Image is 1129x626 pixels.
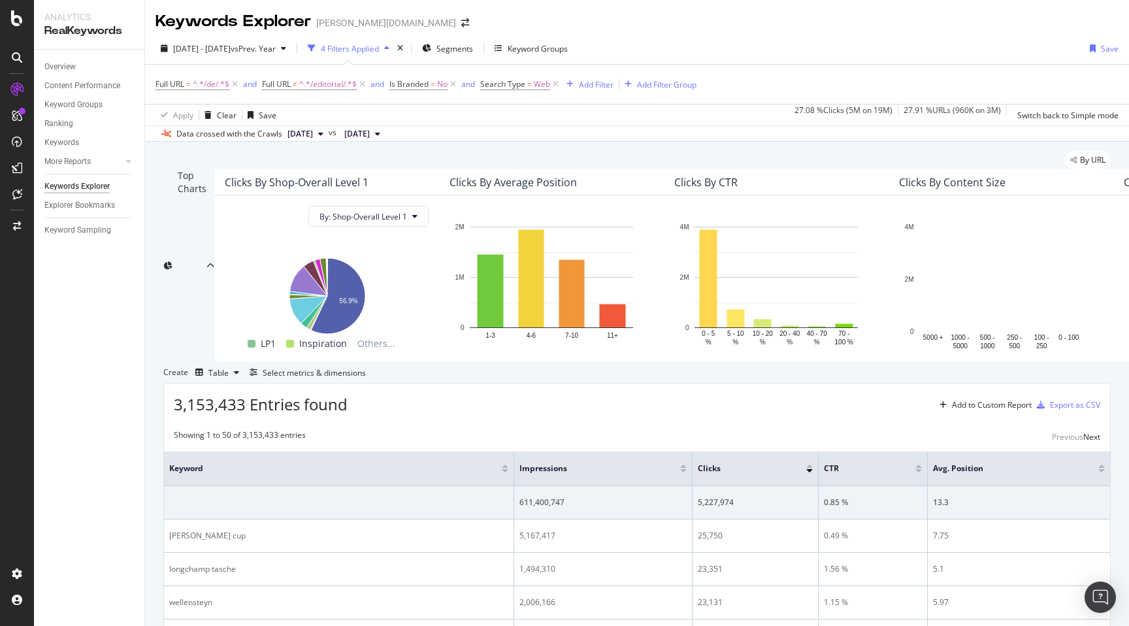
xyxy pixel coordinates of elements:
[190,362,244,383] button: Table
[155,10,311,33] div: Keywords Explorer
[1034,334,1049,341] text: 100 -
[370,78,384,90] button: and
[287,128,313,140] span: 2025 Sep. 29th
[1050,399,1100,410] div: Export as CSV
[169,463,482,474] span: Keyword
[674,220,878,347] svg: A chart.
[450,220,653,347] svg: A chart.
[1065,151,1111,169] div: legacy label
[44,223,135,237] a: Keyword Sampling
[838,330,849,337] text: 70 -
[980,334,995,341] text: 500 -
[1083,431,1100,442] div: Next
[807,330,828,337] text: 40 - 70
[480,78,525,90] span: Search Type
[519,563,686,575] div: 1,494,310
[1052,429,1083,445] button: Previous
[1017,110,1119,121] div: Switch back to Simple mode
[534,75,550,93] span: Web
[186,78,191,90] span: =
[44,98,135,112] a: Keyword Groups
[242,105,276,125] button: Save
[455,223,465,231] text: 2M
[44,60,135,74] a: Overview
[565,332,578,339] text: 7-10
[910,328,914,335] text: 0
[44,24,134,39] div: RealKeywords
[44,136,135,150] a: Keywords
[706,338,712,346] text: %
[225,252,429,336] svg: A chart.
[44,180,135,193] a: Keywords Explorer
[905,223,914,231] text: 4M
[527,332,536,339] text: 4-6
[674,176,738,189] div: Clicks By CTR
[787,338,793,346] text: %
[44,155,91,169] div: More Reports
[44,155,122,169] a: More Reports
[933,497,1105,508] div: 13.3
[352,336,401,352] span: Others...
[607,332,618,339] text: 11+
[1032,395,1100,416] button: Export as CSV
[44,79,135,93] a: Content Performance
[1009,342,1020,350] text: 500
[303,38,395,59] button: 4 Filters Applied
[199,105,237,125] button: Clear
[193,75,229,93] span: ^.*/de/.*$
[905,276,914,283] text: 2M
[1012,105,1119,125] button: Switch back to Simple mode
[980,342,995,350] text: 1000
[282,126,329,142] button: [DATE]
[760,338,766,346] text: %
[417,38,478,59] button: Segments
[261,336,276,352] span: LP1
[44,60,76,74] div: Overview
[174,429,306,445] div: Showing 1 to 50 of 3,153,433 entries
[753,330,774,337] text: 10 - 20
[1036,342,1047,350] text: 250
[299,336,347,352] span: Inspiration
[685,324,689,331] text: 0
[176,128,282,140] div: Data crossed with the Crawls
[519,530,686,542] div: 5,167,417
[953,342,968,350] text: 5000
[732,338,738,346] text: %
[329,127,339,139] span: vs
[293,78,297,90] span: ≠
[155,38,291,59] button: [DATE] - [DATE]vsPrev. Year
[933,597,1105,608] div: 5.97
[44,10,134,24] div: Analytics
[680,223,689,231] text: 4M
[339,297,357,305] text: 56.9%
[455,274,465,281] text: 1M
[1085,582,1116,613] div: Open Intercom Messenger
[951,334,970,341] text: 1000 -
[794,105,892,125] div: 27.08 % Clicks ( 5M on 19M )
[308,206,429,227] button: By: Shop-Overall Level 1
[519,497,686,508] div: 611,400,747
[263,367,366,378] div: Select metrics & dimensions
[899,176,1006,189] div: Clicks By Content Size
[1007,334,1022,341] text: 250 -
[389,78,429,90] span: Is Branded
[727,330,744,337] text: 5 - 10
[824,530,923,542] div: 0.49 %
[437,75,448,93] span: No
[933,563,1105,575] div: 5.1
[1080,156,1105,164] span: By URL
[44,136,79,150] div: Keywords
[339,126,385,142] button: [DATE]
[169,597,508,608] div: wellensteyn
[431,78,435,90] span: =
[461,324,465,331] text: 0
[231,43,276,54] span: vs Prev. Year
[44,180,110,193] div: Keywords Explorer
[1101,43,1119,54] div: Save
[702,330,715,337] text: 0 - 5
[243,78,257,90] button: and
[259,110,276,121] div: Save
